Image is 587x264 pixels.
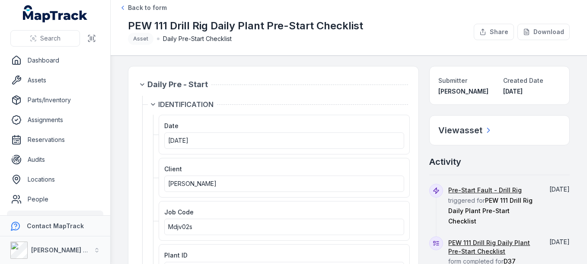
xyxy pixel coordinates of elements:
span: [DATE] [549,238,570,245]
a: Assignments [7,111,103,129]
a: People [7,191,103,208]
strong: [PERSON_NAME] Group [31,246,102,254]
span: [PERSON_NAME] [438,88,488,95]
a: Reservations [7,131,103,148]
h1: PEW 111 Drill Rig Daily Plant Pre-Start Checklist [128,19,363,33]
span: Daily Pre-Start Checklist [163,35,232,43]
button: Download [517,24,570,40]
a: Viewasset [438,124,493,136]
span: Date [164,122,179,129]
time: 09/10/2025, 9:05:14 am [503,88,523,95]
span: [PERSON_NAME] [168,180,217,187]
a: Pre-Start Fault - Drill Rig [448,186,522,195]
span: Mdjv02s [168,223,192,230]
span: triggered for [448,186,533,225]
time: 09/10/2025, 1:00:00 am [168,137,188,144]
a: Assets [7,72,103,89]
span: Submitter [438,77,467,84]
span: Back to form [128,3,167,12]
h2: View asset [438,124,482,136]
a: Dashboard [7,52,103,69]
div: Asset [128,33,153,45]
a: Back to form [119,3,167,12]
span: Search [40,34,61,43]
span: Job Code [164,208,194,216]
a: Locations [7,171,103,188]
span: IDENTIFICATION [158,99,214,110]
a: Forms [7,211,103,228]
time: 09/10/2025, 9:05:14 am [549,185,570,193]
span: Daily Pre - Start [147,79,208,91]
span: Plant ID [164,251,188,259]
span: [DATE] [503,88,523,95]
time: 09/10/2025, 9:05:14 am [549,238,570,245]
h2: Activity [429,156,461,168]
span: Client [164,165,182,173]
span: [DATE] [168,137,188,144]
button: Share [474,24,514,40]
span: PEW 111 Drill Rig Daily Plant Pre-Start Checklist [448,197,533,225]
a: Parts/Inventory [7,91,103,109]
span: Created Date [503,77,543,84]
a: MapTrack [23,5,88,22]
a: PEW 111 Drill Rig Daily Plant Pre-Start Checklist [448,239,537,256]
strong: Contact MapTrack [27,222,84,229]
a: Audits [7,151,103,168]
span: [DATE] [549,185,570,193]
button: Search [10,30,80,47]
